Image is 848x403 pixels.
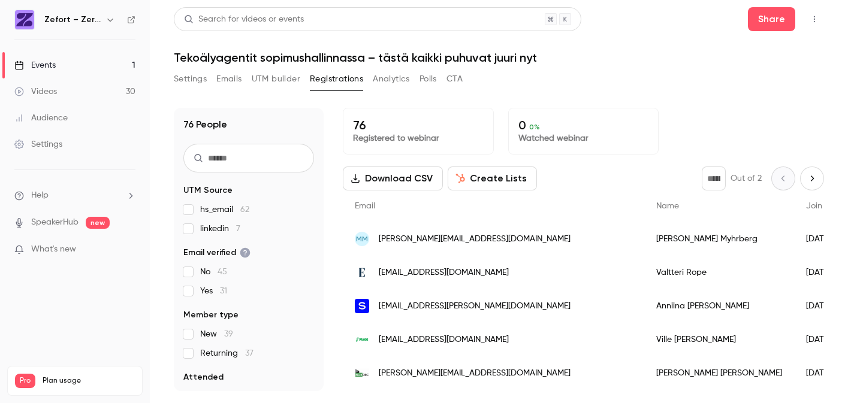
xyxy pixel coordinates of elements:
span: 7 [236,225,240,233]
div: Audience [14,112,68,124]
div: Anniina [PERSON_NAME] [644,289,794,323]
span: Join date [806,202,843,210]
span: No [200,390,226,402]
span: Email verified [183,247,251,259]
span: 37 [245,349,254,357]
p: Out of 2 [731,172,762,184]
span: Pro [15,374,35,388]
button: Emails [216,69,242,89]
p: Watched webinar [518,132,649,144]
span: [EMAIL_ADDRESS][PERSON_NAME][DOMAIN_NAME] [379,300,571,313]
button: Download CSV [343,166,443,190]
h1: Tekoälyagentit sopimushallinnassa – tästä kaikki puhuvat juuri nyt [174,50,824,65]
span: 62 [240,205,249,214]
span: Member type [183,309,239,321]
img: s-pankki.fi [355,332,369,347]
span: Help [31,189,49,202]
span: Plan usage [43,376,135,386]
button: Share [748,7,795,31]
iframe: Noticeable Trigger [121,244,135,255]
span: linkedin [200,223,240,235]
span: 31 [220,287,227,295]
span: 45 [218,268,227,276]
span: Name [656,202,679,210]
span: Returning [200,347,254,359]
span: MM [356,234,368,244]
span: Email [355,202,375,210]
span: [EMAIL_ADDRESS][DOMAIN_NAME] [379,334,509,346]
h6: Zefort – Zero-Effort Contract Management [44,14,101,26]
button: Registrations [310,69,363,89]
li: help-dropdown-opener [14,189,135,202]
img: nordec.com [355,366,369,380]
button: CTA [446,69,463,89]
span: New [200,328,233,340]
span: new [86,217,110,229]
button: Polls [420,69,437,89]
button: Analytics [373,69,410,89]
p: Registered to webinar [353,132,484,144]
span: [PERSON_NAME][EMAIL_ADDRESS][DOMAIN_NAME] [379,367,571,380]
span: What's new [31,243,76,256]
div: Valtteri Rope [644,256,794,289]
span: No [200,266,227,278]
div: Settings [14,138,62,150]
div: Videos [14,86,57,98]
div: [PERSON_NAME] Myhrberg [644,222,794,256]
span: 39 [224,330,233,338]
img: sanoma.com [355,299,369,313]
span: [PERSON_NAME][EMAIL_ADDRESS][DOMAIN_NAME] [379,233,571,246]
a: SpeakerHub [31,216,79,229]
div: [PERSON_NAME] [PERSON_NAME] [644,356,794,390]
h1: 76 People [183,117,227,132]
p: 76 [353,118,484,132]
button: Create Lists [448,166,537,190]
img: Zefort – Zero-Effort Contract Management [15,10,34,29]
img: evli.com [355,265,369,280]
button: UTM builder [252,69,300,89]
span: hs_email [200,204,249,216]
button: Settings [174,69,207,89]
p: 0 [518,118,649,132]
span: 0 % [529,123,540,131]
div: Search for videos or events [184,13,304,26]
span: Yes [200,285,227,297]
span: UTM Source [183,184,233,196]
div: Ville [PERSON_NAME] [644,323,794,356]
span: [EMAIL_ADDRESS][DOMAIN_NAME] [379,266,509,279]
button: Next page [800,166,824,190]
div: Events [14,59,56,71]
span: Attended [183,371,224,383]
